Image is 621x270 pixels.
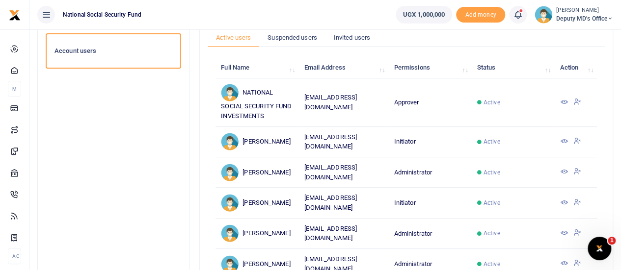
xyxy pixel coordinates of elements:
span: Active [484,260,500,269]
td: [EMAIL_ADDRESS][DOMAIN_NAME] [298,157,388,188]
td: Initiator [388,127,471,157]
a: Account users [46,33,181,69]
a: View Details [560,99,567,106]
a: Suspend [573,138,581,146]
td: [PERSON_NAME] [216,127,298,157]
a: View Details [560,199,567,207]
h6: Account users [54,47,172,55]
li: Wallet ballance [392,6,456,24]
span: Active [484,98,500,107]
a: Active users [208,28,259,47]
th: Permissions: activate to sort column ascending [388,57,471,78]
span: Active [484,229,500,238]
td: [PERSON_NAME] [216,219,298,249]
span: National Social Security Fund [59,10,145,19]
a: Suspend [573,230,581,237]
a: Suspend [573,199,581,207]
span: Add money [456,7,505,23]
span: Active [484,137,500,146]
span: Active [484,198,500,207]
td: NATIONAL SOCIAL SECURITY FUND INVESTMENTS [216,78,298,126]
td: Administrator [388,219,471,249]
img: profile-user [535,6,552,24]
a: Add money [456,10,505,18]
a: View Details [560,169,567,176]
a: profile-user [PERSON_NAME] Deputy MD's Office [535,6,613,24]
td: [EMAIL_ADDRESS][DOMAIN_NAME] [298,188,388,218]
span: Active [484,168,500,177]
td: [EMAIL_ADDRESS][DOMAIN_NAME] [298,219,388,249]
a: UGX 1,000,000 [396,6,452,24]
a: Suspend [573,99,581,106]
td: [EMAIL_ADDRESS][DOMAIN_NAME] [298,127,388,157]
th: Action: activate to sort column ascending [554,57,597,78]
li: Toup your wallet [456,7,505,23]
span: 1 [608,237,616,245]
small: [PERSON_NAME] [556,6,613,15]
li: M [8,81,21,97]
a: Invited users [325,28,378,47]
td: [EMAIL_ADDRESS][DOMAIN_NAME] [298,78,388,126]
img: logo-small [9,9,21,21]
td: Approver [388,78,471,126]
a: View Details [560,260,567,268]
th: Status: activate to sort column ascending [472,57,555,78]
td: Initiator [388,188,471,218]
th: Full Name: activate to sort column ascending [216,57,298,78]
a: Suspended users [259,28,325,47]
td: [PERSON_NAME] [216,157,298,188]
span: Deputy MD's Office [556,14,613,23]
td: [PERSON_NAME] [216,188,298,218]
span: UGX 1,000,000 [403,10,445,20]
a: View Details [560,230,567,237]
li: Ac [8,248,21,264]
a: Suspend [573,169,581,176]
a: logo-small logo-large logo-large [9,11,21,18]
td: Administrator [388,157,471,188]
th: Email Address: activate to sort column ascending [298,57,388,78]
a: View Details [560,138,567,146]
a: Suspend [573,260,581,268]
iframe: Intercom live chat [588,237,611,260]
